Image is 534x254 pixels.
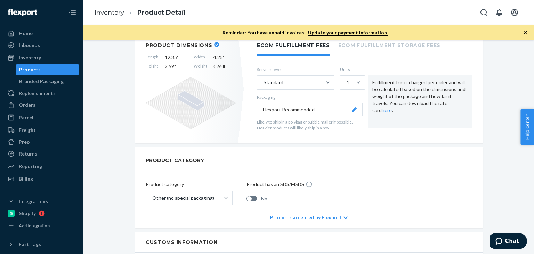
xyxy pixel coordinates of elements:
h2: Product Dimensions [146,42,212,48]
div: Reporting [19,163,42,170]
button: Open Search Box [477,6,491,19]
div: Fulfillment fee is charged per order and will be calculated based on the dimensions and weight of... [368,75,472,128]
a: Freight [4,125,79,136]
a: Orders [4,100,79,111]
div: Branded Packaging [19,78,64,85]
a: Inventory [95,9,124,16]
div: Products [19,66,41,73]
div: Replenishments [19,90,56,97]
a: Returns [4,148,79,159]
div: 1 [347,79,349,86]
a: Add Integration [4,222,79,230]
div: Other (no special packaging) [152,195,214,201]
a: Reporting [4,161,79,172]
span: " [177,54,179,60]
span: No [261,195,267,202]
input: Standard [263,79,264,86]
span: 0.65 lb [213,63,236,70]
span: Weight [194,63,207,70]
div: Add Integration [19,223,50,229]
button: Flexport Recommended [257,103,363,116]
h2: Customs Information [146,239,472,245]
label: Service Level [257,66,334,72]
button: Open account menu [508,6,521,19]
span: 2.59 [165,63,187,70]
ol: breadcrumbs [89,2,191,23]
label: Units [340,66,363,72]
a: Update your payment information. [308,30,388,36]
div: Shopify [19,210,36,217]
p: Reminder: You have unpaid invoices. [222,29,388,36]
div: Home [19,30,33,37]
span: Height [146,63,159,70]
button: Help Center [520,109,534,145]
button: Integrations [4,196,79,207]
span: Width [194,54,207,61]
div: Inventory [19,54,41,61]
div: Integrations [19,198,48,205]
div: Fast Tags [19,241,41,248]
a: Home [4,28,79,39]
a: Inventory [4,52,79,63]
iframe: Opens a widget where you can chat to one of our agents [490,233,527,251]
a: Prep [4,136,79,148]
li: Ecom Fulfillment Fees [257,35,330,56]
p: Packaging [257,94,363,100]
div: Prep [19,138,30,145]
span: 12.35 [165,54,187,61]
div: Products accepted by Flexport [270,207,348,228]
div: Freight [19,127,36,134]
a: Parcel [4,112,79,123]
p: Product has an SDS/MSDS [246,181,304,188]
div: Returns [19,150,37,157]
div: Inbounds [19,42,40,49]
span: 4.25 [213,54,236,61]
input: 1 [346,79,347,86]
a: here [382,107,392,113]
a: Product Detail [137,9,186,16]
span: Length [146,54,159,61]
div: Standard [264,79,283,86]
p: Product category [146,181,233,188]
span: " [174,63,176,69]
li: Ecom Fulfillment Storage Fees [338,35,440,54]
h2: PRODUCT CATEGORY [146,154,204,167]
a: Billing [4,173,79,184]
button: Close Navigation [65,6,79,19]
div: Billing [19,175,33,182]
p: Likely to ship in a polybag or bubble mailer if possible. Heavier products will likely ship in a ... [257,119,363,131]
button: Fast Tags [4,239,79,250]
a: Replenishments [4,88,79,99]
div: Parcel [19,114,33,121]
a: Shopify [4,208,79,219]
span: " [223,54,225,60]
button: Open notifications [492,6,506,19]
div: Orders [19,102,35,109]
a: Branded Packaging [16,76,80,87]
img: Flexport logo [8,9,37,16]
a: Products [16,64,80,75]
a: Inbounds [4,40,79,51]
